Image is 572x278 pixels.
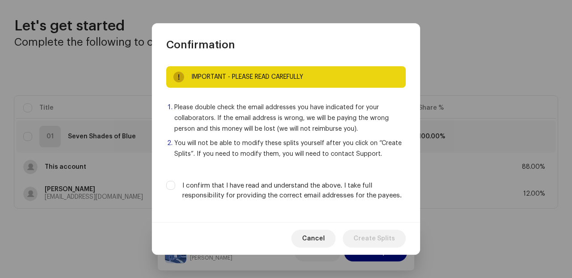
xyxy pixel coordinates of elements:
li: Please double check the email addresses you have indicated for your collaborators. If the email a... [174,102,406,134]
li: You will not be able to modify these splits yourself after you click on “Create Splits”. If you n... [174,138,406,159]
label: I confirm that I have read and understand the above. I take full responsibility for providing the... [182,181,406,201]
span: Create Splits [353,230,395,248]
span: Confirmation [166,38,235,52]
button: Cancel [291,230,336,248]
button: Create Splits [343,230,406,248]
div: IMPORTANT - PLEASE READ CAREFULLY [191,72,399,82]
span: Cancel [302,230,325,248]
